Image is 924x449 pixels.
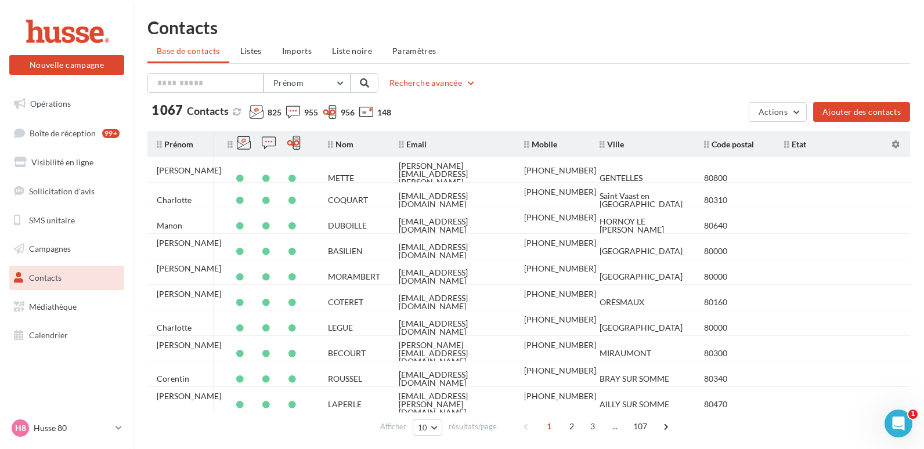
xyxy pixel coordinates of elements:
[784,139,806,149] span: Etat
[29,215,75,224] span: SMS unitaire
[562,417,581,436] span: 2
[157,166,221,175] div: [PERSON_NAME]
[524,166,596,175] div: [PHONE_NUMBER]
[600,324,683,332] div: [GEOGRAPHIC_DATA]
[328,139,353,149] span: Nom
[413,419,442,436] button: 10
[29,186,95,196] span: Sollicitation d'avis
[29,244,71,254] span: Campagnes
[157,139,193,149] span: Prénom
[377,107,391,118] span: 148
[908,410,918,419] span: 1
[600,218,685,234] div: HORNOY LE [PERSON_NAME]
[273,78,304,88] span: Prénom
[583,417,602,436] span: 3
[240,46,262,56] span: Listes
[399,294,506,310] div: [EMAIL_ADDRESS][DOMAIN_NAME]
[600,174,643,182] div: GENTELLES
[187,104,229,117] span: Contacts
[813,102,910,122] button: Ajouter des contacts
[328,324,353,332] div: LEGUE
[328,375,362,383] div: ROUSSEL
[606,417,625,436] span: ...
[380,421,406,432] span: Afficher
[749,102,807,122] button: Actions
[524,316,596,324] div: [PHONE_NUMBER]
[704,400,727,408] div: 80470
[704,324,727,332] div: 80000
[704,349,727,357] div: 80300
[157,392,221,400] div: [PERSON_NAME]
[600,192,685,208] div: Saint Vaast en [GEOGRAPHIC_DATA]
[15,422,26,434] span: H8
[7,121,127,146] a: Boîte de réception99+
[399,139,427,149] span: Email
[29,330,68,340] span: Calendrier
[399,162,506,194] div: [PERSON_NAME][EMAIL_ADDRESS][PERSON_NAME][DOMAIN_NAME]
[102,129,120,138] div: 99+
[399,341,506,365] div: [PERSON_NAME][EMAIL_ADDRESS][DOMAIN_NAME]
[7,208,127,233] a: SMS unitaire
[30,99,71,108] span: Opérations
[151,104,183,117] span: 1 067
[600,400,669,408] div: AILLY SUR SOMME
[385,76,481,90] button: Recherche avancée
[7,323,127,347] a: Calendrier
[157,324,192,332] div: Charlotte
[629,417,652,436] span: 107
[704,273,727,281] div: 80000
[600,375,669,383] div: BRAY SUR SOMME
[341,107,355,118] span: 956
[157,265,221,273] div: [PERSON_NAME]
[524,290,596,298] div: [PHONE_NUMBER]
[524,213,596,222] div: [PHONE_NUMBER]
[30,128,96,137] span: Boîte de réception
[328,222,367,230] div: DUBOILLE
[399,192,506,208] div: [EMAIL_ADDRESS][DOMAIN_NAME]
[7,92,127,116] a: Opérations
[328,298,363,306] div: COTERET
[399,243,506,259] div: [EMAIL_ADDRESS][DOMAIN_NAME]
[34,422,111,434] p: Husse 80
[399,218,506,234] div: [EMAIL_ADDRESS][DOMAIN_NAME]
[29,273,62,283] span: Contacts
[157,222,182,230] div: Manon
[704,174,727,182] div: 80800
[524,188,596,196] div: [PHONE_NUMBER]
[759,107,788,117] span: Actions
[29,302,77,312] span: Médiathèque
[524,392,596,400] div: [PHONE_NUMBER]
[268,107,281,118] span: 825
[7,237,127,261] a: Campagnes
[524,341,596,349] div: [PHONE_NUMBER]
[524,139,557,149] span: Mobile
[600,349,651,357] div: MIRAUMONT
[328,349,366,357] div: BECOURT
[332,46,372,56] span: Liste noire
[524,239,596,247] div: [PHONE_NUMBER]
[304,107,318,118] span: 955
[418,423,428,432] span: 10
[704,375,727,383] div: 80340
[399,392,506,417] div: [EMAIL_ADDRESS][PERSON_NAME][DOMAIN_NAME]
[392,46,436,56] span: Paramètres
[399,320,506,336] div: [EMAIL_ADDRESS][DOMAIN_NAME]
[600,273,683,281] div: [GEOGRAPHIC_DATA]
[600,139,624,149] span: Ville
[524,265,596,273] div: [PHONE_NUMBER]
[328,196,368,204] div: COQUART
[600,298,644,306] div: ORESMAUX
[264,73,351,93] button: Prénom
[31,157,93,167] span: Visibilité en ligne
[540,417,558,436] span: 1
[282,46,312,56] span: Imports
[328,247,363,255] div: BASILIEN
[7,266,127,290] a: Contacts
[157,196,192,204] div: Charlotte
[157,239,221,247] div: [PERSON_NAME]
[157,375,189,383] div: Corentin
[704,298,727,306] div: 80160
[7,150,127,175] a: Visibilité en ligne
[399,269,506,285] div: [EMAIL_ADDRESS][DOMAIN_NAME]
[704,196,727,204] div: 80310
